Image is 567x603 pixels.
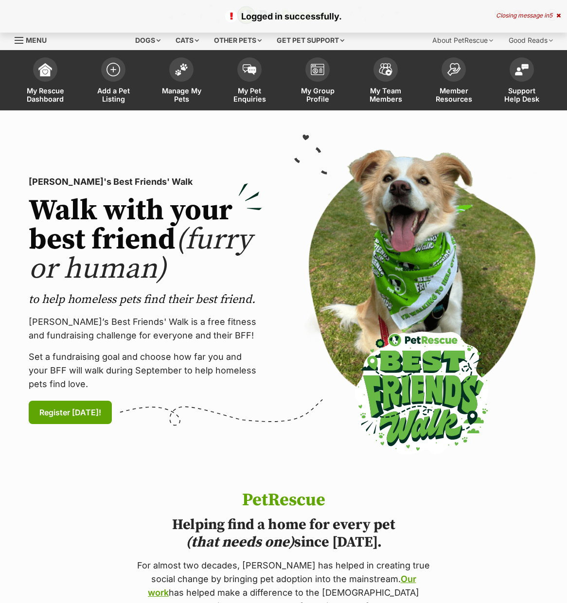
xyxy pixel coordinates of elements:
[352,53,420,110] a: My Team Members
[175,63,188,76] img: manage-my-pets-icon-02211641906a0b7f246fdf0571729dbe1e7629f14944591b6c1af311fb30b64b.svg
[502,31,560,50] div: Good Reads
[106,63,120,76] img: add-pet-listing-icon-0afa8454b4691262ce3f59096e99ab1cd57d4a30225e0717b998d2c9b9846f56.svg
[432,87,476,103] span: Member Resources
[29,175,262,189] p: [PERSON_NAME]'s Best Friends' Walk
[29,196,262,284] h2: Walk with your best friend
[186,533,294,551] i: (that needs one)
[296,87,339,103] span: My Group Profile
[39,407,101,418] span: Register [DATE]!
[29,350,262,391] p: Set a fundraising goal and choose how far you and your BFF will walk during September to help hom...
[364,87,408,103] span: My Team Members
[243,64,256,75] img: pet-enquiries-icon-7e3ad2cf08bfb03b45e93fb7055b45f3efa6380592205ae92323e6603595dc1f.svg
[38,63,52,76] img: dashboard-icon-eb2f2d2d3e046f16d808141f083e7271f6b2e854fb5c12c21221c1fb7104beca.svg
[515,64,529,75] img: help-desk-icon-fdf02630f3aa405de69fd3d07c3f3aa587a6932b1a1747fa1d2bba05be0121f9.svg
[215,53,283,110] a: My Pet Enquiries
[169,31,206,50] div: Cats
[79,53,147,110] a: Add a Pet Listing
[488,53,556,110] a: Support Help Desk
[270,31,351,50] div: Get pet support
[379,63,392,76] img: team-members-icon-5396bd8760b3fe7c0b43da4ab00e1e3bb1a5d9ba89233759b79545d2d3fc5d0d.svg
[228,87,271,103] span: My Pet Enquiries
[11,53,79,110] a: My Rescue Dashboard
[23,87,67,103] span: My Rescue Dashboard
[134,516,433,551] h2: Helping find a home for every pet since [DATE].
[425,31,500,50] div: About PetRescue
[420,53,488,110] a: Member Resources
[207,31,268,50] div: Other pets
[500,87,544,103] span: Support Help Desk
[91,87,135,103] span: Add a Pet Listing
[29,401,112,424] a: Register [DATE]!
[447,63,461,76] img: member-resources-icon-8e73f808a243e03378d46382f2149f9095a855e16c252ad45f914b54edf8863c.svg
[15,31,53,48] a: Menu
[147,53,215,110] a: Manage My Pets
[311,64,324,75] img: group-profile-icon-3fa3cf56718a62981997c0bc7e787c4b2cf8bcc04b72c1350f741eb67cf2f40e.svg
[159,87,203,103] span: Manage My Pets
[134,491,433,510] h1: PetRescue
[128,31,167,50] div: Dogs
[26,36,47,44] span: Menu
[29,222,252,287] span: (furry or human)
[283,53,352,110] a: My Group Profile
[29,292,262,307] p: to help homeless pets find their best friend.
[29,315,262,342] p: [PERSON_NAME]’s Best Friends' Walk is a free fitness and fundraising challenge for everyone and t...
